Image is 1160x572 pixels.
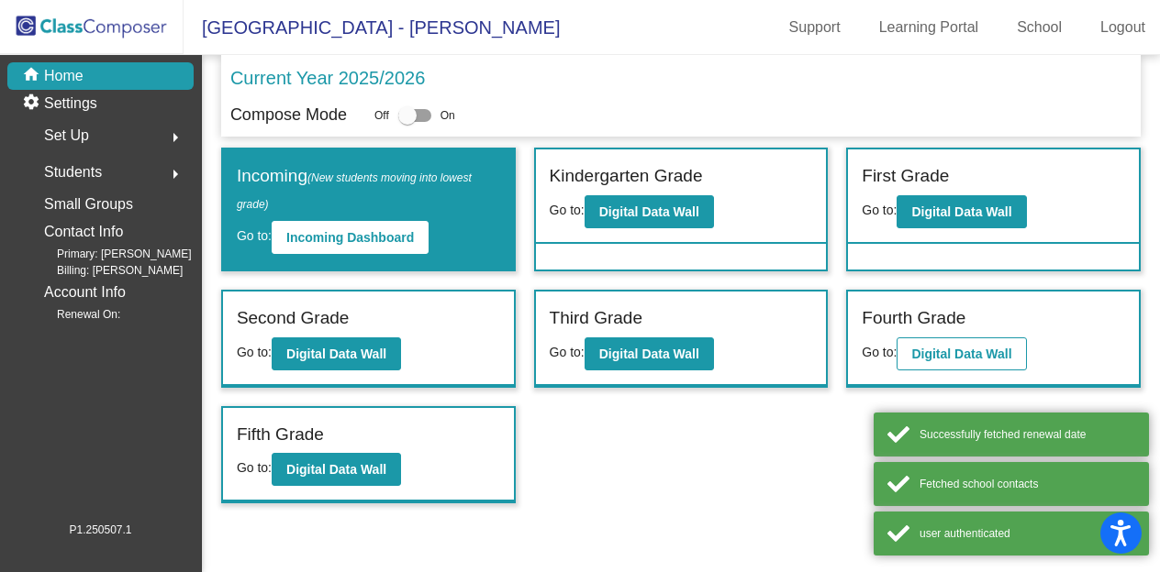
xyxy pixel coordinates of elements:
[897,195,1026,228] button: Digital Data Wall
[44,93,97,115] p: Settings
[920,525,1135,542] div: user authenticated
[237,422,324,448] label: Fifth Grade
[237,171,472,211] span: (New students moving into lowest grade)
[1002,13,1076,42] a: School
[1086,13,1160,42] a: Logout
[28,306,120,323] span: Renewal On:
[22,93,44,115] mat-icon: settings
[237,305,350,332] label: Second Grade
[920,476,1135,492] div: Fetched school contacts
[550,203,585,217] span: Go to:
[272,337,401,370] button: Digital Data Wall
[272,221,429,254] button: Incoming Dashboard
[911,346,1011,361] b: Digital Data Wall
[272,453,401,486] button: Digital Data Wall
[28,262,183,279] span: Billing: [PERSON_NAME]
[230,103,347,127] p: Compose Mode
[22,65,44,87] mat-icon: home
[164,163,186,185] mat-icon: arrow_right
[920,426,1135,443] div: Successfully fetched renewal date
[775,13,855,42] a: Support
[897,337,1026,370] button: Digital Data Wall
[864,13,994,42] a: Learning Portal
[862,163,949,190] label: First Grade
[599,204,699,219] b: Digital Data Wall
[164,126,186,148] mat-icon: arrow_right
[28,246,192,262] span: Primary: [PERSON_NAME]
[44,219,123,245] p: Contact Info
[550,345,585,359] span: Go to:
[44,192,133,217] p: Small Groups
[585,195,714,228] button: Digital Data Wall
[286,230,414,245] b: Incoming Dashboard
[550,305,642,332] label: Third Grade
[862,345,897,359] span: Go to:
[585,337,714,370] button: Digital Data Wall
[862,305,965,332] label: Fourth Grade
[237,460,272,475] span: Go to:
[550,163,703,190] label: Kindergarten Grade
[286,462,386,477] b: Digital Data Wall
[286,346,386,361] b: Digital Data Wall
[44,159,102,185] span: Students
[184,13,560,42] span: [GEOGRAPHIC_DATA] - [PERSON_NAME]
[44,123,89,148] span: Set Up
[44,65,84,87] p: Home
[237,163,500,215] label: Incoming
[441,107,455,124] span: On
[237,228,272,243] span: Go to:
[237,345,272,359] span: Go to:
[230,64,425,92] p: Current Year 2025/2026
[911,204,1011,219] b: Digital Data Wall
[374,107,389,124] span: Off
[862,203,897,217] span: Go to:
[599,346,699,361] b: Digital Data Wall
[44,280,126,305] p: Account Info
